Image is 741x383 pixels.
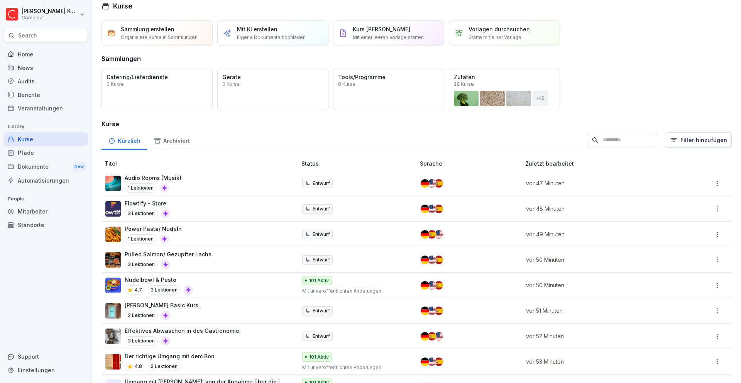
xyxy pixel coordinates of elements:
[309,277,329,284] p: 101 Aktiv
[18,32,37,39] p: Search
[454,82,474,86] p: 28 Kurse
[526,230,670,238] p: vor 49 Minuten
[125,352,215,360] p: Der richtige Umgang mit dem Bon
[435,332,443,341] img: us.svg
[454,73,555,81] p: Zutaten
[135,363,142,370] p: 4.8
[421,230,429,239] img: de.svg
[4,120,88,133] p: Library
[313,231,330,238] p: Entwurf
[428,332,436,341] img: es.svg
[435,256,443,264] img: es.svg
[125,260,158,269] p: 3 Lektionen
[4,88,88,102] div: Berichte
[4,47,88,61] a: Home
[4,146,88,159] a: Pfade
[4,205,88,218] div: Mitarbeiter
[435,307,443,315] img: es.svg
[102,130,147,150] a: Kürzlich
[105,159,298,168] p: Titel
[469,25,530,33] p: Vorlagen durchsuchen
[105,252,121,268] img: u9aru6m2fo15j3kolrzikttx.png
[313,307,330,314] p: Entwurf
[526,179,670,187] p: vor 47 Minuten
[435,358,443,366] img: es.svg
[420,159,522,168] p: Sprache
[435,205,443,213] img: es.svg
[105,329,121,344] img: yil07yidm587r6oj5gwtndu1.png
[526,307,670,315] p: vor 51 Minuten
[135,286,142,293] p: 4.7
[313,256,330,263] p: Entwurf
[102,68,213,111] a: Catering/Lieferdienste0 Kurse
[302,364,408,371] p: Mit unveröffentlichten Änderungen
[125,174,181,182] p: Audio Rooms (Musik)
[147,362,181,371] p: 2 Lektionen
[4,174,88,187] a: Automatisierungen
[113,1,132,11] h1: Kurse
[428,230,436,239] img: es.svg
[4,218,88,232] a: Standorte
[428,281,436,290] img: us.svg
[105,176,121,191] img: zvc6t000ekc0e2z7b729g5sm.png
[301,159,417,168] p: Status
[125,250,211,258] p: Pulled Salmon/ Gezupfter Lachs
[105,303,121,319] img: nj1ewjdxchfvx9f9t5770ggh.png
[147,130,196,150] a: Archiviert
[125,327,241,335] p: Effektives Abwaschen in des Gastronomie.
[421,358,429,366] img: de.svg
[428,307,436,315] img: us.svg
[102,54,141,63] h3: Sammlungen
[125,209,158,218] p: 3 Lektionen
[125,199,170,207] p: Flowtify - Store
[73,162,86,171] div: New
[147,285,181,295] p: 3 Lektionen
[105,278,121,293] img: b8m2m74m6lzhhrps3jyljeyo.png
[105,354,121,369] img: ilmxo25lzxkadzr1zmia0lzb.png
[4,132,88,146] a: Kurse
[105,201,121,217] img: ka1nrq5ztmmixetzjgcmb7d5.png
[333,68,444,111] a: Tools/Programme0 Kurse
[533,91,548,106] div: + 25
[121,25,174,33] p: Sammlung erstellen
[237,34,306,41] p: Eigene Dokumente hochladen
[526,332,670,340] p: vor 52 Minuten
[125,234,157,244] p: 1 Lektionen
[435,281,443,290] img: es.svg
[22,15,78,20] p: Compleat
[4,159,88,174] a: DokumenteNew
[428,205,436,213] img: us.svg
[338,73,439,81] p: Tools/Programme
[222,82,240,86] p: 0 Kurse
[421,281,429,290] img: de.svg
[4,61,88,75] a: News
[469,34,521,41] p: Starte mit einer Vorlage
[421,256,429,264] img: de.svg
[237,25,277,33] p: Mit KI erstellen
[338,82,355,86] p: 0 Kurse
[525,159,679,168] p: Zuletzt bearbeitet
[4,159,88,174] div: Dokumente
[125,225,182,233] p: Power Pasta/ Nudeln
[125,276,193,284] p: Nudelbowl & Pesto
[121,34,198,41] p: Organisiere Kurse in Sammlungen
[4,102,88,115] a: Veranstaltungen
[526,358,670,366] p: vor 53 Minuten
[125,183,157,193] p: 1 Lektionen
[313,205,330,212] p: Entwurf
[526,256,670,264] p: vor 50 Minuten
[4,363,88,377] a: Einstellungen
[107,73,208,81] p: Catering/Lieferdienste
[421,205,429,213] img: de.svg
[526,281,670,289] p: vor 50 Minuten
[526,205,670,213] p: vor 48 Minuten
[435,179,443,188] img: es.svg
